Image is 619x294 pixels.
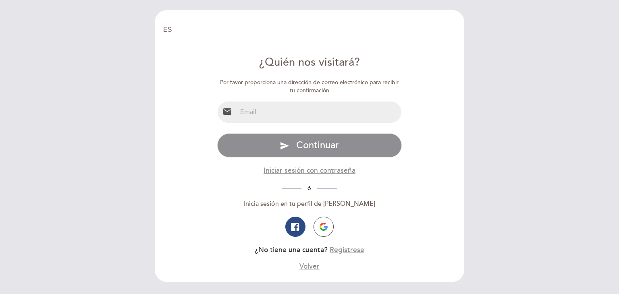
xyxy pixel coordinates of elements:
span: ¿No tiene una cuenta? [255,246,328,254]
div: Inicia sesión en tu perfil de [PERSON_NAME] [217,199,402,209]
button: Regístrese [330,245,364,255]
i: email [222,107,232,116]
button: send Continuar [217,133,402,157]
button: Volver [299,261,320,271]
div: ¿Quién nos visitará? [217,55,402,70]
i: send [280,141,289,151]
div: Por favor proporciona una dirección de correo electrónico para recibir tu confirmación [217,79,402,95]
input: Email [237,101,402,123]
img: icon-google.png [320,223,328,231]
button: Iniciar sesión con contraseña [264,166,355,176]
span: ó [301,185,317,192]
span: Continuar [296,139,339,151]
